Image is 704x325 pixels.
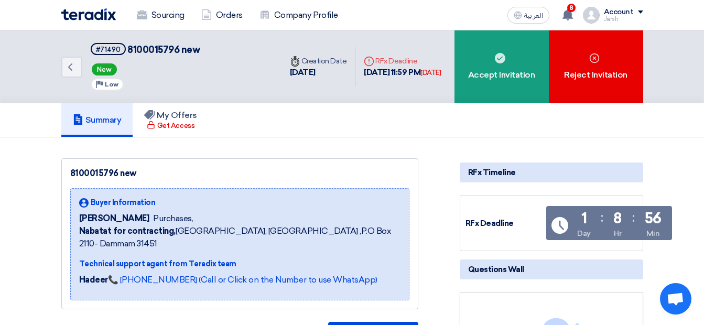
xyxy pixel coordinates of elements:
[108,275,377,285] a: 📞 [PHONE_NUMBER] (Call or Click on the Number to use WhatsApp)
[420,68,441,78] div: [DATE]
[91,43,200,56] h5: 8100015796 new
[507,7,549,24] button: العربية
[251,4,346,27] a: Company Profile
[364,56,441,67] div: RFx Deadline
[147,121,194,131] div: Get Access
[614,228,621,239] div: Hr
[613,211,622,226] div: 8
[153,212,193,225] span: Purchases,
[660,283,691,315] div: Open chat
[604,16,643,22] div: Jarsh
[601,208,603,227] div: :
[460,162,643,182] div: RFx Timeline
[465,218,544,230] div: RFx Deadline
[549,30,643,103] div: Reject Invitation
[290,67,347,79] div: [DATE]
[604,8,634,17] div: Account
[581,211,587,226] div: 1
[96,46,121,53] div: #71490
[79,258,400,269] div: Technical support agent from Teradix team
[128,4,193,27] a: Sourcing
[144,110,197,121] h5: My Offers
[127,44,200,56] span: 8100015796 new
[645,211,662,226] div: 56
[632,208,635,227] div: :
[454,30,549,103] div: Accept Invitation
[79,226,176,236] b: Nabatat for contracting,
[61,103,133,137] a: Summary
[92,63,117,75] span: New
[79,275,108,285] strong: Hadeer
[567,4,576,12] span: 8
[79,225,400,250] span: [GEOGRAPHIC_DATA], [GEOGRAPHIC_DATA] ,P.O Box 2110- Dammam 31451
[583,7,600,24] img: profile_test.png
[61,8,116,20] img: Teradix logo
[646,228,660,239] div: Min
[290,56,347,67] div: Creation Date
[524,12,543,19] span: العربية
[364,67,441,79] div: [DATE] 11:59 PM
[91,197,156,208] span: Buyer Information
[105,81,118,88] span: Low
[468,264,524,275] span: Questions Wall
[73,115,122,125] h5: Summary
[133,103,209,137] a: My Offers Get Access
[79,212,149,225] span: [PERSON_NAME]
[577,228,591,239] div: Day
[70,167,409,180] div: 8100015796 new
[193,4,251,27] a: Orders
